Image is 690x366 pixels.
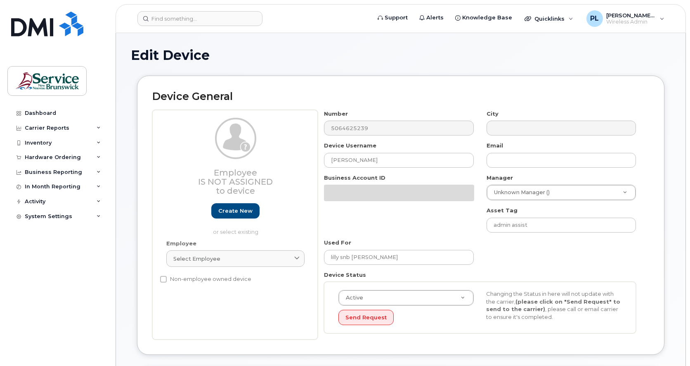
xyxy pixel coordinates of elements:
[341,294,363,302] span: Active
[324,174,385,182] label: Business Account ID
[339,290,473,305] a: Active
[489,189,550,196] span: Unknown Manager ()
[487,142,503,150] label: Email
[198,177,273,187] span: Is not assigned
[166,240,196,247] label: Employee
[216,186,255,196] span: to device
[166,228,305,236] p: or select existing
[131,48,671,62] h1: Edit Device
[166,168,305,195] h3: Employee
[480,290,628,321] div: Changing the Status in here will not update with the carrier, , please call or email carrier to e...
[338,310,394,325] button: Send Request
[487,174,513,182] label: Manager
[324,271,366,279] label: Device Status
[486,298,620,313] strong: (please click on "Send Request" to send to the carrier)
[324,142,376,150] label: Device Username
[324,239,351,247] label: Used For
[160,274,251,284] label: Non-employee owned device
[166,250,305,267] a: Select employee
[487,185,636,200] a: Unknown Manager ()
[324,110,348,118] label: Number
[173,255,220,263] span: Select employee
[487,207,517,214] label: Asset Tag
[487,110,499,118] label: City
[211,203,260,219] a: Create new
[152,91,649,102] h2: Device General
[160,276,167,283] input: Non-employee owned device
